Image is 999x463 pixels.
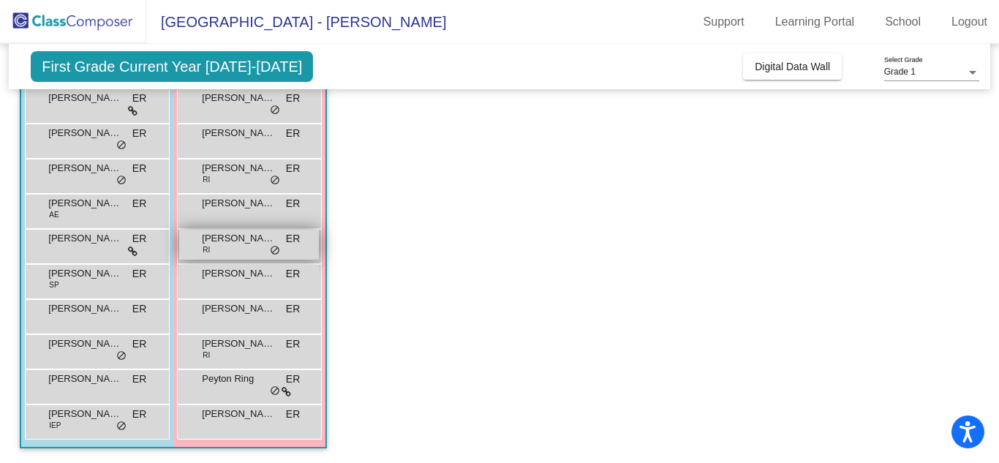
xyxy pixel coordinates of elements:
span: ER [286,161,300,176]
span: [PERSON_NAME] [202,266,275,281]
span: Peyton Ring [202,372,275,386]
span: ER [286,126,300,141]
span: [GEOGRAPHIC_DATA] - [PERSON_NAME] [146,10,446,34]
span: [PERSON_NAME] [48,301,121,316]
span: [PERSON_NAME] [48,407,121,421]
span: [PERSON_NAME] [202,407,275,421]
span: [PERSON_NAME] [202,91,275,105]
span: [PERSON_NAME] [48,231,121,246]
span: First Grade Current Year [DATE]-[DATE] [31,51,313,82]
span: [PERSON_NAME] [202,126,275,140]
span: ER [132,407,146,422]
span: do_not_disturb_alt [116,350,127,362]
span: [PERSON_NAME] [202,161,275,176]
span: do_not_disturb_alt [116,421,127,432]
span: RI [203,350,210,361]
a: Support [692,10,756,34]
span: ER [286,266,300,282]
span: ER [286,336,300,352]
span: ER [132,266,146,282]
span: ER [286,372,300,387]
span: ER [132,372,146,387]
span: [PERSON_NAME] [48,196,121,211]
span: ER [286,407,300,422]
span: [PERSON_NAME] [48,91,121,105]
span: ER [132,336,146,352]
span: ER [286,301,300,317]
span: [PERSON_NAME] [202,231,275,246]
span: do_not_disturb_alt [270,245,280,257]
span: [PERSON_NAME] [48,126,121,140]
span: ER [132,301,146,317]
span: Grade 1 [884,67,916,77]
span: [PERSON_NAME] [48,372,121,386]
span: ER [132,161,146,176]
span: [PERSON_NAME] [202,301,275,316]
span: [PERSON_NAME] [48,266,121,281]
span: do_not_disturb_alt [270,105,280,116]
span: ER [286,91,300,106]
a: School [873,10,932,34]
span: ER [286,196,300,211]
span: RI [203,244,210,255]
span: IEP [49,420,61,431]
a: Learning Portal [764,10,867,34]
span: [PERSON_NAME] [48,336,121,351]
button: Digital Data Wall [743,53,842,80]
span: [PERSON_NAME] [48,161,121,176]
span: ER [132,231,146,246]
span: do_not_disturb_alt [270,175,280,187]
span: ER [286,231,300,246]
span: ER [132,126,146,141]
span: [PERSON_NAME] [202,336,275,351]
span: do_not_disturb_alt [116,140,127,151]
span: do_not_disturb_alt [116,175,127,187]
span: SP [49,279,59,290]
span: do_not_disturb_alt [270,385,280,397]
span: ER [132,91,146,106]
span: Digital Data Wall [755,61,830,72]
span: ER [132,196,146,211]
span: RI [203,174,210,185]
span: AE [49,209,59,220]
span: [PERSON_NAME] [202,196,275,211]
a: Logout [940,10,999,34]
